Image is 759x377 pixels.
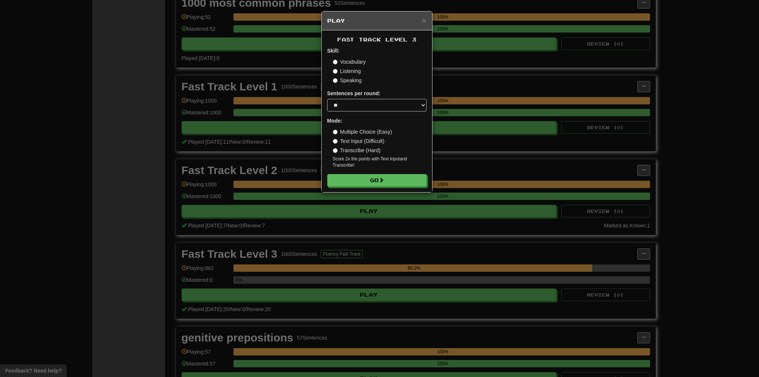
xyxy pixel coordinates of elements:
input: Transcribe (Hard) [333,148,338,153]
span: Fast Track Level 3 [337,36,417,43]
label: Listening [333,67,361,75]
h5: Play [327,17,427,24]
input: Vocabulary [333,60,338,64]
label: Transcribe (Hard) [333,147,381,154]
label: Text Input (Difficult) [333,137,385,145]
input: Multiple Choice (Easy) [333,130,338,134]
label: Speaking [333,77,362,84]
span: × [422,16,426,24]
input: Speaking [333,78,338,83]
small: Score 2x the points with Text Input and Transcribe ! [333,156,427,169]
button: Close [422,16,426,24]
label: Sentences per round: [327,90,381,97]
strong: Mode: [327,118,342,124]
label: Vocabulary [333,58,366,66]
input: Listening [333,69,338,74]
label: Multiple Choice (Easy) [333,128,392,136]
strong: Skill: [327,48,339,54]
input: Text Input (Difficult) [333,139,338,144]
button: Go [327,174,427,187]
